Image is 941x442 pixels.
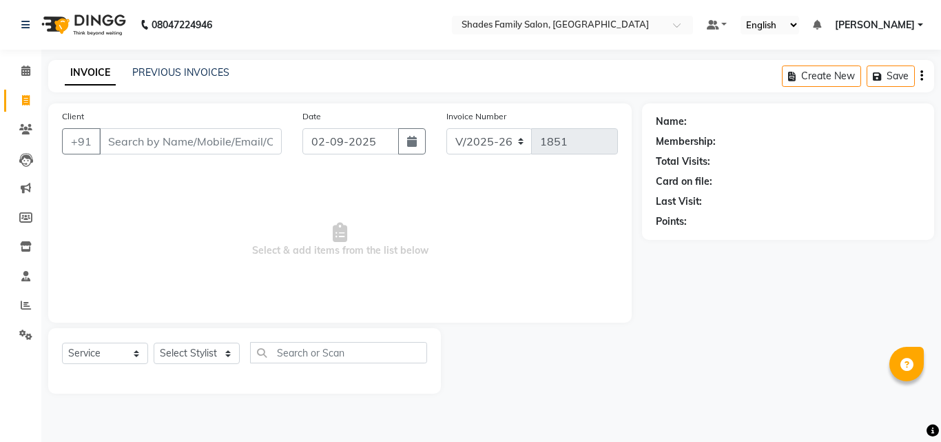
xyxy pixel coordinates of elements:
input: Search by Name/Mobile/Email/Code [99,128,282,154]
label: Invoice Number [446,110,506,123]
a: PREVIOUS INVOICES [132,66,229,79]
div: Membership: [656,134,716,149]
span: [PERSON_NAME] [835,18,915,32]
div: Card on file: [656,174,712,189]
div: Total Visits: [656,154,710,169]
div: Name: [656,114,687,129]
span: Select & add items from the list below [62,171,618,309]
a: INVOICE [65,61,116,86]
button: Create New [782,66,861,87]
button: Save [867,66,915,87]
b: 08047224946 [152,6,212,44]
input: Search or Scan [250,342,427,363]
div: Points: [656,214,687,229]
label: Date [302,110,321,123]
button: +91 [62,128,101,154]
img: logo [35,6,130,44]
iframe: chat widget [883,387,927,428]
div: Last Visit: [656,194,702,209]
label: Client [62,110,84,123]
